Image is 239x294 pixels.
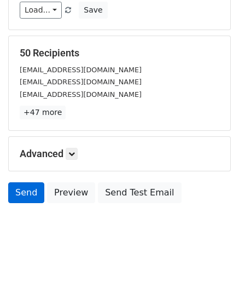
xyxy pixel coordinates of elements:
[20,90,142,99] small: [EMAIL_ADDRESS][DOMAIN_NAME]
[20,2,62,19] a: Load...
[20,148,219,160] h5: Advanced
[184,241,239,294] iframe: Chat Widget
[98,182,181,203] a: Send Test Email
[20,106,66,119] a: +47 more
[20,47,219,59] h5: 50 Recipients
[20,78,142,86] small: [EMAIL_ADDRESS][DOMAIN_NAME]
[20,66,142,74] small: [EMAIL_ADDRESS][DOMAIN_NAME]
[79,2,107,19] button: Save
[8,182,44,203] a: Send
[47,182,95,203] a: Preview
